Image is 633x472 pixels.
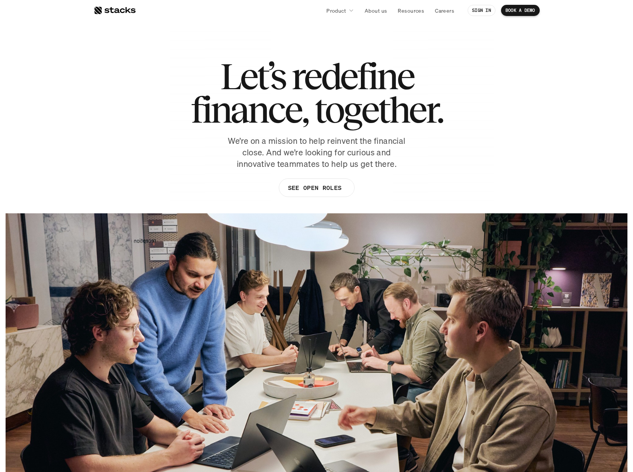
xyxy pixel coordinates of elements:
p: We’re on a mission to help reinvent the financial close. And we’re looking for curious and innova... [224,135,410,169]
p: SIGN IN [472,8,491,13]
a: Resources [393,4,429,17]
a: BOOK A DEMO [501,5,540,16]
p: About us [365,7,387,14]
p: Resources [398,7,424,14]
p: SEE OPEN ROLES [288,182,341,193]
h1: Let’s redefine finance, together. [191,59,443,126]
p: Product [326,7,346,14]
a: SEE OPEN ROLES [278,178,354,197]
p: Careers [435,7,454,14]
a: About us [360,4,391,17]
a: SIGN IN [468,5,495,16]
p: BOOK A DEMO [506,8,535,13]
a: Careers [430,4,459,17]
